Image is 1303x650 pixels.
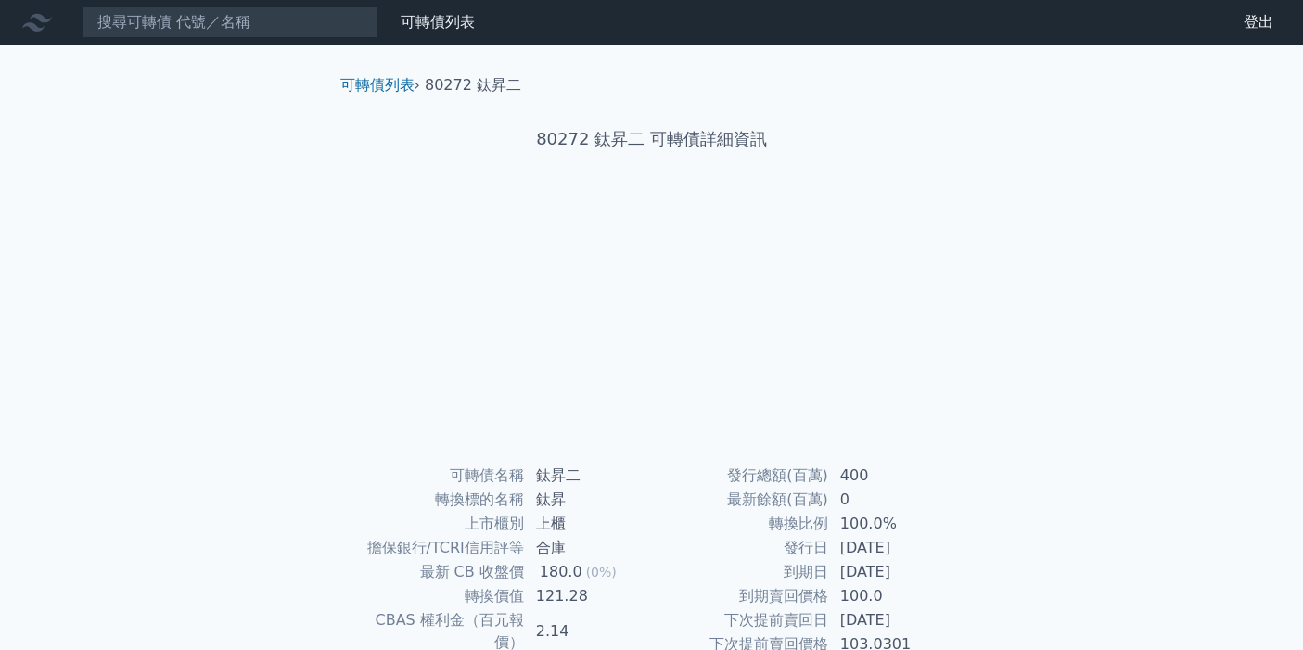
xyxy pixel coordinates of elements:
a: 登出 [1229,7,1288,37]
td: [DATE] [829,536,956,560]
div: 180.0 [536,561,586,583]
input: 搜尋可轉債 代號／名稱 [82,6,378,38]
a: 可轉債列表 [340,76,415,94]
td: 轉換價值 [348,584,525,608]
td: 最新餘額(百萬) [652,488,829,512]
td: 轉換標的名稱 [348,488,525,512]
td: 發行日 [652,536,829,560]
td: 0 [829,488,956,512]
td: 100.0 [829,584,956,608]
td: 鈦昇 [525,488,652,512]
td: 轉換比例 [652,512,829,536]
td: 到期日 [652,560,829,584]
td: 合庫 [525,536,652,560]
li: 80272 鈦昇二 [425,74,521,96]
span: (0%) [586,565,617,580]
td: 100.0% [829,512,956,536]
td: 最新 CB 收盤價 [348,560,525,584]
td: 121.28 [525,584,652,608]
td: 上櫃 [525,512,652,536]
td: 發行總額(百萬) [652,464,829,488]
td: 下次提前賣回日 [652,608,829,632]
td: [DATE] [829,560,956,584]
a: 可轉債列表 [401,13,475,31]
td: 到期賣回價格 [652,584,829,608]
td: 擔保銀行/TCRI信用評等 [348,536,525,560]
td: 上市櫃別 [348,512,525,536]
td: 400 [829,464,956,488]
li: › [340,74,420,96]
td: 鈦昇二 [525,464,652,488]
h1: 80272 鈦昇二 可轉債詳細資訊 [326,126,978,152]
td: 可轉債名稱 [348,464,525,488]
td: [DATE] [829,608,956,632]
